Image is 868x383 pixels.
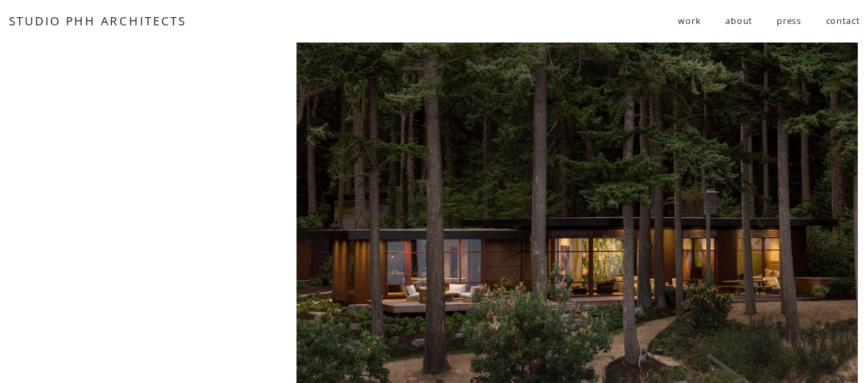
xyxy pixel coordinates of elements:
a: STUDIO PHH ARCHITECTS [9,13,187,29]
span: work [678,10,701,32]
a: press [776,10,801,33]
a: folder dropdown [678,10,701,33]
a: contact [825,10,859,33]
a: about [725,10,752,33]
